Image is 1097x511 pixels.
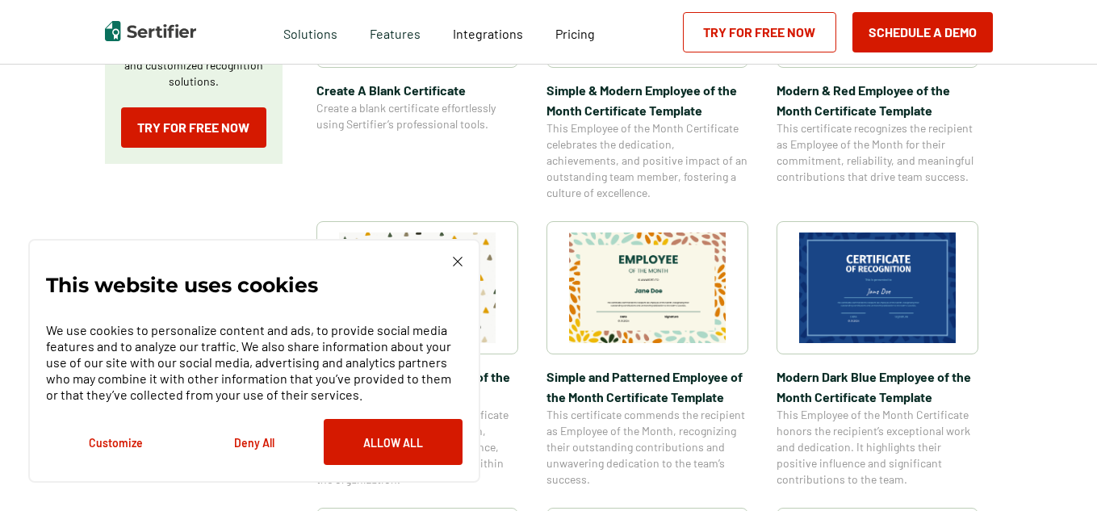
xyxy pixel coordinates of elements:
span: Pricing [555,26,595,41]
a: Pricing [555,22,595,42]
span: Features [370,22,421,42]
p: This website uses cookies [46,277,318,293]
img: Simple and Patterned Employee of the Month Certificate Template [569,232,726,343]
p: We use cookies to personalize content and ads, to provide social media features and to analyze ou... [46,322,463,403]
a: Modern Dark Blue Employee of the Month Certificate TemplateModern Dark Blue Employee of the Month... [777,221,978,488]
span: Simple & Modern Employee of the Month Certificate Template [546,80,748,120]
img: Cookie Popup Close [453,257,463,266]
img: Modern Dark Blue Employee of the Month Certificate Template [799,232,956,343]
span: Simple and Patterned Employee of the Month Certificate Template [546,366,748,407]
a: Simple & Colorful Employee of the Month Certificate TemplateSimple & Colorful Employee of the Mon... [316,221,518,488]
span: Create A Blank Certificate [316,80,518,100]
a: Try for Free Now [121,107,266,148]
span: Modern & Red Employee of the Month Certificate Template [777,80,978,120]
span: Integrations [453,26,523,41]
span: This Employee of the Month Certificate honors the recipient’s exceptional work and dedication. It... [777,407,978,488]
span: Modern Dark Blue Employee of the Month Certificate Template [777,366,978,407]
span: This certificate recognizes the recipient as Employee of the Month for their commitment, reliabil... [777,120,978,185]
span: This Employee of the Month Certificate celebrates the dedication, achievements, and positive impa... [546,120,748,201]
button: Deny All [185,419,324,465]
span: Solutions [283,22,337,42]
button: Allow All [324,419,463,465]
a: Simple and Patterned Employee of the Month Certificate TemplateSimple and Patterned Employee of t... [546,221,748,488]
img: Sertifier | Digital Credentialing Platform [105,21,196,41]
a: Try for Free Now [683,12,836,52]
button: Customize [46,419,185,465]
img: Simple & Colorful Employee of the Month Certificate Template [339,232,496,343]
a: Integrations [453,22,523,42]
iframe: Chat Widget [1016,434,1097,511]
span: This certificate commends the recipient as Employee of the Month, recognizing their outstanding c... [546,407,748,488]
button: Schedule a Demo [852,12,993,52]
span: Create a blank certificate effortlessly using Sertifier’s professional tools. [316,100,518,132]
